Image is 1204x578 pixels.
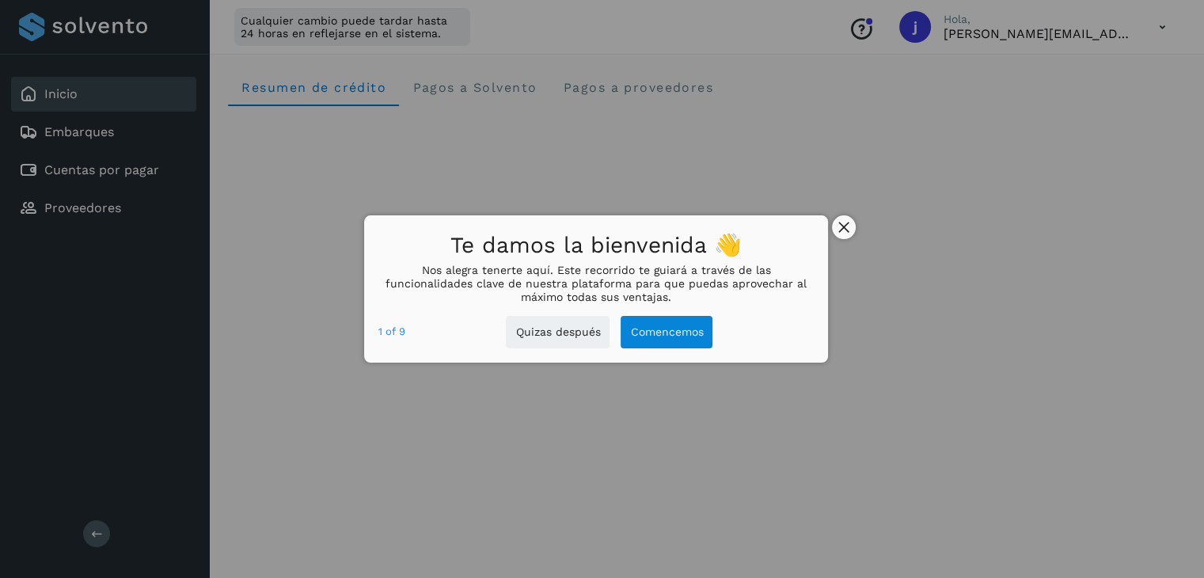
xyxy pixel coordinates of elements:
p: Nos alegra tenerte aquí. Este recorrido te guiará a través de las funcionalidades clave de nuestr... [378,264,814,303]
button: Quizas después [506,316,610,348]
button: close, [832,215,856,239]
button: Comencemos [621,316,712,348]
div: 1 of 9 [378,323,405,340]
div: step 1 of 9 [378,323,405,340]
h1: Te damos la bienvenida 👋 [378,228,814,264]
div: Te damos la bienvenida 👋Nos alegra tenerte aquí. Este recorrido te guiará a través de las funcion... [364,215,828,363]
